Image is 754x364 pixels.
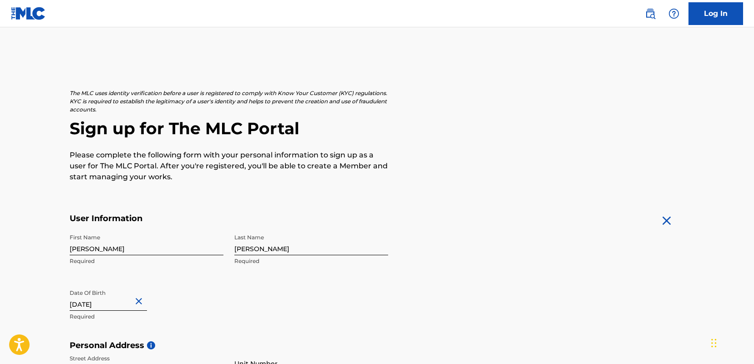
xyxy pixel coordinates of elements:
div: Help [665,5,683,23]
button: Close [133,288,147,315]
a: Log In [688,2,743,25]
iframe: Chat Widget [708,320,754,364]
div: Drag [711,329,717,357]
p: Required [234,257,388,265]
span: i [147,341,155,349]
p: Please complete the following form with your personal information to sign up as a user for The ML... [70,150,388,182]
img: search [645,8,656,19]
img: MLC Logo [11,7,46,20]
p: The MLC uses identity verification before a user is registered to comply with Know Your Customer ... [70,89,388,114]
p: Required [70,313,223,321]
a: Public Search [641,5,659,23]
img: help [668,8,679,19]
h2: Sign up for The MLC Portal [70,118,685,139]
p: Required [70,257,223,265]
h5: User Information [70,213,388,224]
img: close [659,213,674,228]
h5: Personal Address [70,340,685,351]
